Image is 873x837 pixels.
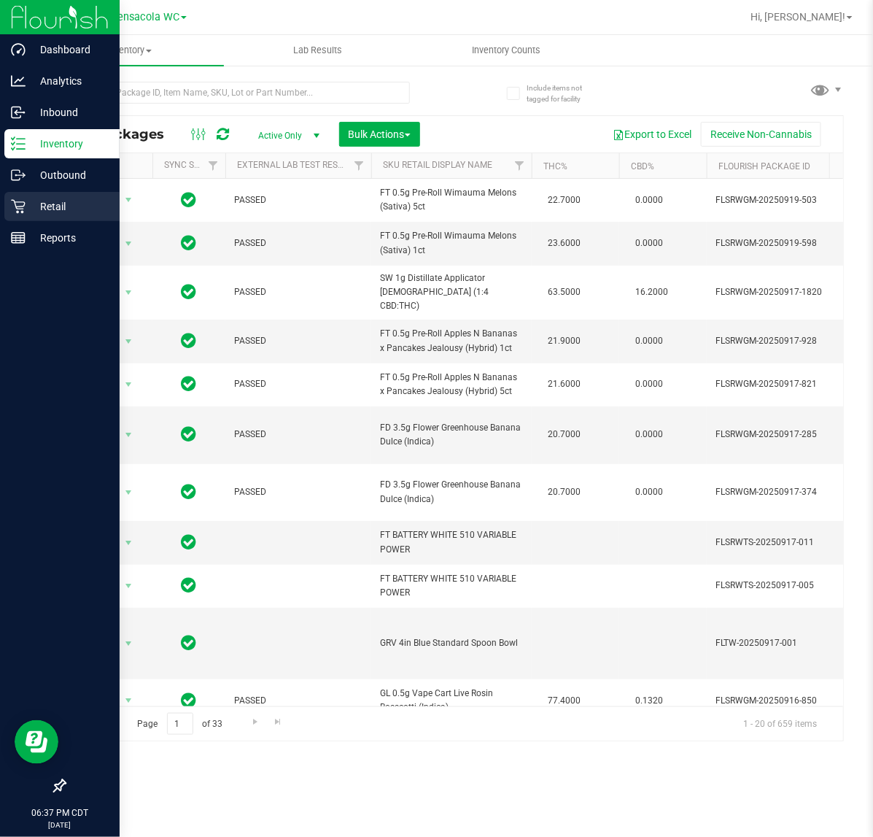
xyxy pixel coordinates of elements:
[182,690,197,711] span: In Sync
[35,35,224,66] a: Inventory
[380,572,523,600] span: FT BATTERY WHITE 510 VARIABLE POWER
[349,128,411,140] span: Bulk Actions
[628,374,670,395] span: 0.0000
[750,11,845,23] span: Hi, [PERSON_NAME]!
[715,485,858,499] span: FLSRWGM-20250917-374
[268,713,289,733] a: Go to the last page
[182,374,197,394] span: In Sync
[7,806,113,819] p: 06:37 PM CDT
[715,236,858,250] span: FLSRWGM-20250919-598
[182,575,197,595] span: In Sync
[701,122,821,147] button: Receive Non-Cannabis
[273,44,362,57] span: Lab Results
[715,334,858,348] span: FLSRWGM-20250917-928
[26,72,113,90] p: Analytics
[412,35,601,66] a: Inventory Counts
[234,285,362,299] span: PASSED
[234,428,362,441] span: PASSED
[164,160,220,170] a: Sync Status
[628,233,670,254] span: 0.0000
[26,198,113,215] p: Retail
[540,482,588,503] span: 20.7000
[380,327,523,355] span: FT 0.5g Pre-Roll Apples N Bananas x Pancakes Jealousy (Hybrid) 1ct
[628,331,670,352] span: 0.0000
[26,166,113,184] p: Outbound
[234,236,362,250] span: PASSED
[120,425,138,445] span: select
[120,282,138,303] span: select
[715,285,858,299] span: FLSRWGM-20250917-1820
[120,633,138,654] span: select
[715,377,858,391] span: FLSRWGM-20250917-821
[540,424,588,445] span: 20.7000
[26,135,113,153] p: Inventory
[715,536,858,549] span: FLSRWTS-20250917-011
[224,35,413,66] a: Lab Results
[628,482,670,503] span: 0.0000
[540,190,588,211] span: 22.7000
[11,231,26,245] inline-svg: Reports
[120,234,138,254] span: select
[182,190,197,210] span: In Sync
[120,576,138,596] span: select
[628,282,675,303] span: 16.2000
[120,690,138,711] span: select
[120,374,138,395] span: select
[182,482,197,502] span: In Sync
[715,193,858,207] span: FLSRWGM-20250919-503
[718,161,810,171] a: Flourish Package ID
[508,153,532,178] a: Filter
[11,42,26,57] inline-svg: Dashboard
[540,282,588,303] span: 63.5000
[380,687,523,714] span: GL 0.5g Vape Cart Live Rosin Bosscotti (Indica)
[11,105,26,120] inline-svg: Inbound
[380,421,523,449] span: FD 3.5g Flower Greenhouse Banana Dulce (Indica)
[11,168,26,182] inline-svg: Outbound
[111,11,179,23] span: Pensacola WC
[234,193,362,207] span: PASSED
[383,160,492,170] a: Sku Retail Display Name
[35,44,224,57] span: Inventory
[234,377,362,391] span: PASSED
[339,122,420,147] button: Bulk Actions
[244,713,265,733] a: Go to the next page
[120,331,138,352] span: select
[237,160,352,170] a: External Lab Test Result
[120,533,138,553] span: select
[628,190,670,211] span: 0.0000
[628,690,670,711] span: 0.1320
[15,720,58,764] iframe: Resource center
[26,229,113,247] p: Reports
[715,428,858,441] span: FLSRWGM-20250917-285
[540,331,588,352] span: 21.9000
[380,186,523,214] span: FT 0.5g Pre-Roll Wimauma Melons (Sativa) 5ct
[182,424,197,444] span: In Sync
[380,528,523,556] span: FT BATTERY WHITE 510 VARIABLE POWER
[120,190,138,210] span: select
[11,199,26,214] inline-svg: Retail
[380,229,523,257] span: FT 0.5g Pre-Roll Wimauma Melons (Sativa) 1ct
[11,136,26,151] inline-svg: Inventory
[715,636,858,650] span: FLTW-20250917-001
[631,161,654,171] a: CBD%
[64,82,410,104] input: Search Package ID, Item Name, SKU, Lot or Part Number...
[182,532,197,552] span: In Sync
[26,41,113,58] p: Dashboard
[125,713,235,736] span: Page of 33
[540,690,588,711] span: 77.4000
[347,153,371,178] a: Filter
[540,374,588,395] span: 21.6000
[26,104,113,121] p: Inbound
[182,633,197,653] span: In Sync
[380,271,523,314] span: SW 1g Distillate Applicator [DEMOGRAPHIC_DATA] (1:4 CBD:THC)
[234,485,362,499] span: PASSED
[7,819,113,830] p: [DATE]
[182,233,197,253] span: In Sync
[715,579,858,593] span: FLSRWTS-20250917-005
[452,44,560,57] span: Inventory Counts
[234,694,362,708] span: PASSED
[603,122,701,147] button: Export to Excel
[540,233,588,254] span: 23.6000
[167,713,193,736] input: 1
[715,694,858,708] span: FLSRWGM-20250916-850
